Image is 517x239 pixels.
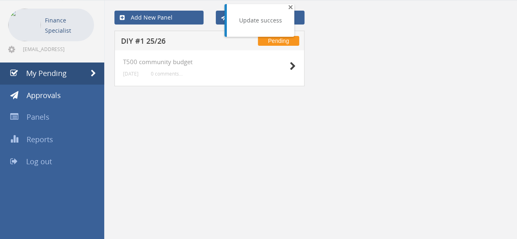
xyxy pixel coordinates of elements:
span: Approvals [27,90,61,100]
small: [DATE] [123,71,139,77]
div: Update success [239,16,282,25]
h4: T500 community budget [123,58,296,65]
span: Pending [258,36,299,46]
p: Finance Specialist [45,15,90,36]
span: Log out [26,156,52,166]
span: × [288,1,293,13]
span: My Pending [26,68,67,78]
h5: DIY #1 25/26 [121,37,227,47]
span: [EMAIL_ADDRESS][DOMAIN_NAME] [23,46,92,52]
span: Reports [27,134,53,144]
small: 0 comments... [151,71,183,77]
a: Add New Panel [114,11,204,25]
a: Send New Approval [216,11,305,25]
span: Panels [27,112,49,122]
